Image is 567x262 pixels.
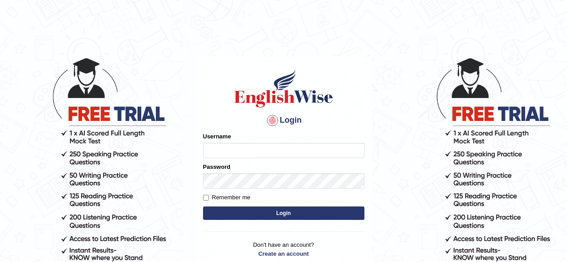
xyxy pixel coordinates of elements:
[233,69,335,109] img: Logo of English Wise sign in for intelligent practice with AI
[203,249,364,258] a: Create an account
[203,195,209,201] input: Remember me
[203,193,251,202] label: Remember me
[203,132,231,141] label: Username
[203,113,364,128] h4: Login
[203,206,364,220] button: Login
[203,163,230,171] label: Password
